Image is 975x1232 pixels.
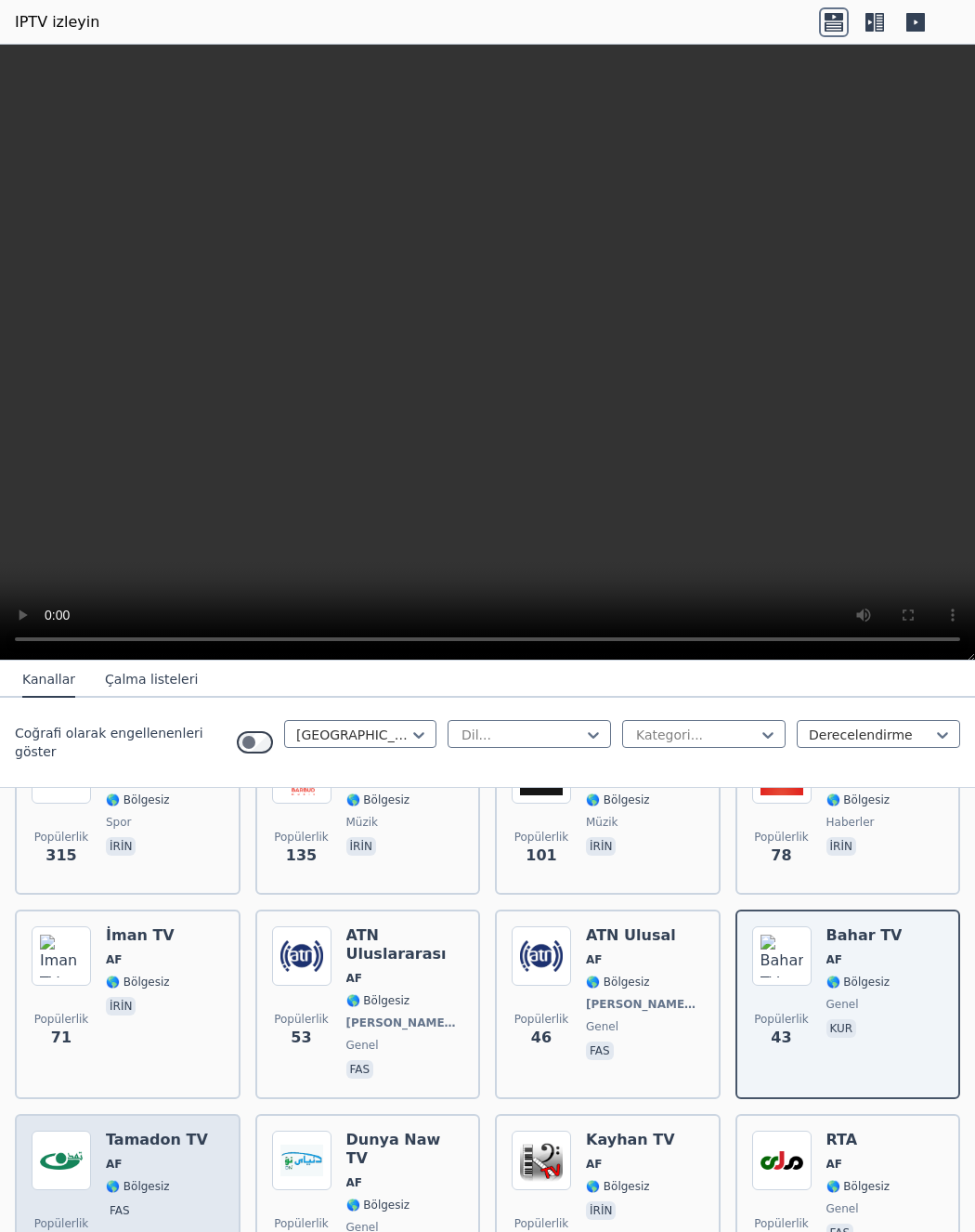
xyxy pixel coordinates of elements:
font: AF [346,972,362,985]
font: AF [826,953,842,966]
font: İman TV [106,926,175,944]
font: Popülerlik [34,1217,89,1230]
font: irin [110,840,132,853]
font: Popülerlik [514,831,569,844]
font: fas [110,1204,130,1217]
font: [PERSON_NAME] Ağı [346,1016,474,1029]
font: Dunya Naw TV [346,1131,441,1167]
font: AF [346,1176,362,1189]
font: 71 [51,1029,71,1046]
font: IPTV izleyin [15,13,99,31]
font: Tamadon TV [106,1131,208,1148]
font: irin [830,840,852,853]
font: 🌎 Bölgesiz [346,1199,410,1212]
img: Dunya Naw TV [272,1131,331,1190]
a: IPTV izleyin [15,11,99,33]
img: Bahar TV [752,926,812,986]
font: 🌎 Bölgesiz [106,1180,170,1193]
font: Popülerlik [274,831,329,844]
font: fas [590,1044,610,1057]
font: Popülerlik [754,1013,809,1026]
font: irin [350,840,372,853]
font: 43 [771,1029,791,1046]
font: genel [826,1202,859,1215]
font: Popülerlik [274,1013,329,1026]
font: 🌎 Bölgesiz [826,976,890,989]
font: AF [106,953,122,966]
font: irin [110,1000,132,1013]
font: 46 [531,1029,552,1046]
font: Popülerlik [274,1217,329,1230]
img: Tamadon TV [32,1131,91,1190]
button: Çalma listeleri [105,662,198,698]
font: 🌎 Bölgesiz [106,793,170,806]
font: Çalma listeleri [105,672,198,687]
font: 🌎 Bölgesiz [826,1180,890,1193]
font: 101 [526,846,556,864]
font: Popülerlik [754,831,809,844]
font: ATN Ulusal [586,926,676,944]
font: 🌎 Bölgesiz [586,976,650,989]
font: genel [826,998,859,1011]
font: Popülerlik [34,1013,89,1026]
font: 53 [291,1029,311,1046]
button: Kanallar [22,662,75,698]
font: genel [586,1020,618,1033]
font: 315 [45,846,76,864]
font: 🌎 Bölgesiz [586,793,650,806]
font: irin [590,1204,612,1217]
font: irin [590,840,612,853]
font: [PERSON_NAME] Ağı [586,998,714,1011]
font: 🌎 Bölgesiz [586,1180,650,1193]
font: RTA [826,1131,858,1148]
font: Coğrafi olarak engellenenleri göster [15,726,203,759]
img: RTA [752,1131,812,1190]
font: müzik [586,816,618,829]
font: 🌎 Bölgesiz [346,793,410,806]
font: 🌎 Bölgesiz [826,793,890,806]
font: AF [826,1158,842,1171]
font: haberler [826,816,875,829]
font: ATN Uluslararası [346,926,447,963]
font: Popülerlik [514,1013,569,1026]
font: Bahar TV [826,926,903,944]
font: 78 [771,846,791,864]
font: AF [586,1158,602,1171]
font: kur [830,1022,853,1035]
font: AF [106,1158,122,1171]
font: 🌎 Bölgesiz [106,976,170,989]
font: fas [350,1063,370,1076]
img: ATN International [272,926,331,986]
font: Kayhan TV [586,1131,675,1148]
font: 135 [286,846,317,864]
img: Kayhan TV [512,1131,571,1190]
font: Kanallar [22,672,75,687]
font: Popülerlik [34,831,89,844]
font: 🌎 Bölgesiz [346,994,410,1007]
font: spor [106,816,132,829]
font: AF [586,953,602,966]
img: ATN National [512,926,571,986]
font: Popülerlik [514,1217,569,1230]
font: müzik [346,816,379,829]
font: genel [346,1039,379,1052]
img: Iman TV [32,926,91,986]
font: Popülerlik [754,1217,809,1230]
